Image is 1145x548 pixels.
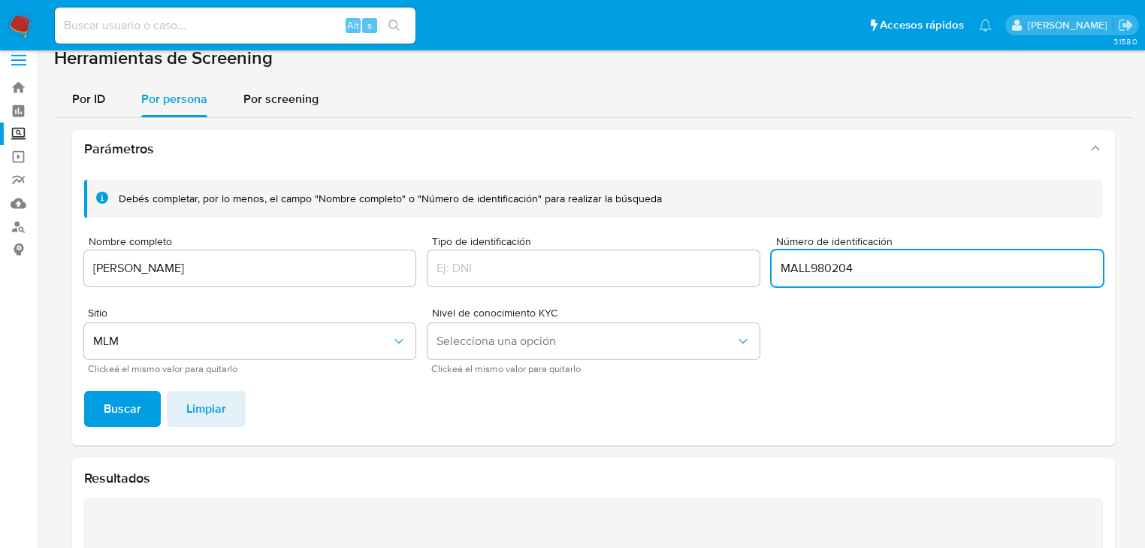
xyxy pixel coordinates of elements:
[1118,17,1134,33] a: Salir
[1113,35,1137,47] span: 3.158.0
[1028,18,1113,32] p: erika.juarez@mercadolibre.com.mx
[367,18,372,32] span: s
[880,17,964,33] span: Accesos rápidos
[55,16,415,35] input: Buscar usuario o caso...
[347,18,359,32] span: Alt
[379,15,409,36] button: search-icon
[979,19,992,32] a: Notificaciones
